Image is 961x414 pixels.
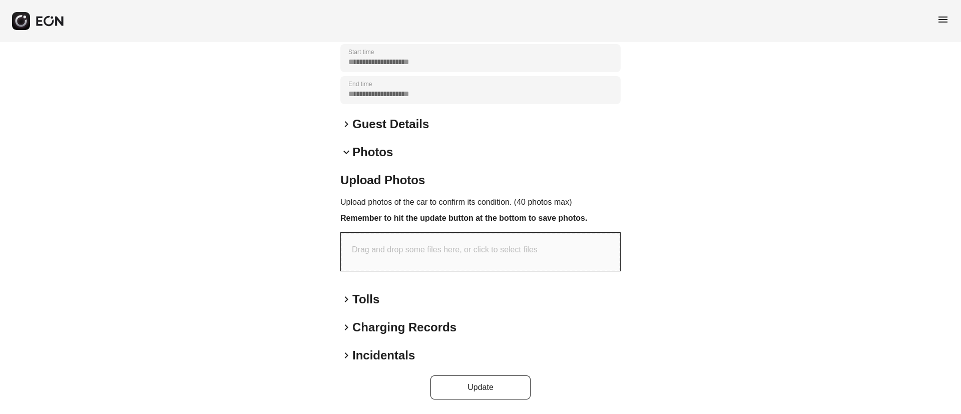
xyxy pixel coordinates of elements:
[340,212,621,224] h3: Remember to hit the update button at the bottom to save photos.
[340,118,352,130] span: keyboard_arrow_right
[352,347,415,363] h2: Incidentals
[340,349,352,361] span: keyboard_arrow_right
[352,116,429,132] h2: Guest Details
[340,293,352,305] span: keyboard_arrow_right
[340,172,621,188] h2: Upload Photos
[937,14,949,26] span: menu
[352,319,456,335] h2: Charging Records
[340,146,352,158] span: keyboard_arrow_down
[340,321,352,333] span: keyboard_arrow_right
[340,196,621,208] p: Upload photos of the car to confirm its condition. (40 photos max)
[352,144,393,160] h2: Photos
[352,244,538,256] p: Drag and drop some files here, or click to select files
[430,375,531,399] button: Update
[352,291,379,307] h2: Tolls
